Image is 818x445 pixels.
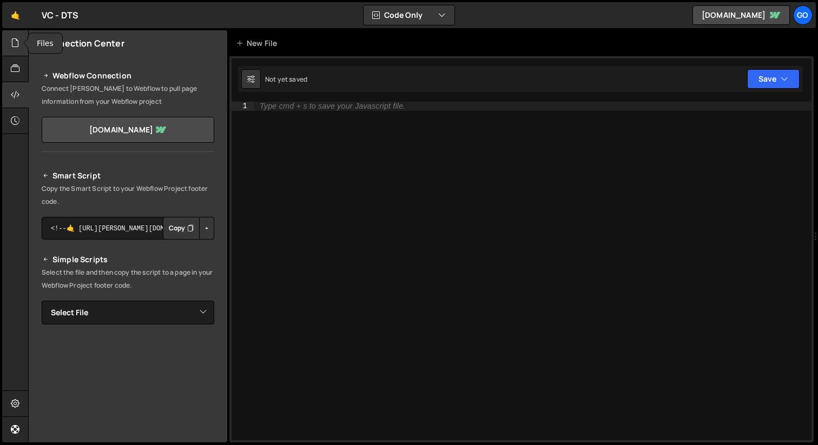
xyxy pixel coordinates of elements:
[260,102,405,110] div: Type cmd + s to save your Javascript file.
[42,37,124,49] h2: Connection Center
[163,217,200,240] button: Copy
[747,69,800,89] button: Save
[28,34,62,54] div: Files
[2,2,29,28] a: 🤙
[364,5,454,25] button: Code Only
[42,342,215,440] iframe: YouTube video player
[42,9,78,22] div: VC - DTS
[692,5,790,25] a: [DOMAIN_NAME]
[42,217,214,240] textarea: <!--🤙 [URL][PERSON_NAME][DOMAIN_NAME]> <script>document.addEventListener("DOMContentLoaded", func...
[42,82,214,108] p: Connect [PERSON_NAME] to Webflow to pull page information from your Webflow project
[236,38,281,49] div: New File
[42,253,214,266] h2: Simple Scripts
[232,102,254,111] div: 1
[42,182,214,208] p: Copy the Smart Script to your Webflow Project footer code.
[42,117,214,143] a: [DOMAIN_NAME]
[265,75,307,84] div: Not yet saved
[42,266,214,292] p: Select the file and then copy the script to a page in your Webflow Project footer code.
[793,5,813,25] a: Go
[42,69,214,82] h2: Webflow Connection
[163,217,214,240] div: Button group with nested dropdown
[42,169,214,182] h2: Smart Script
